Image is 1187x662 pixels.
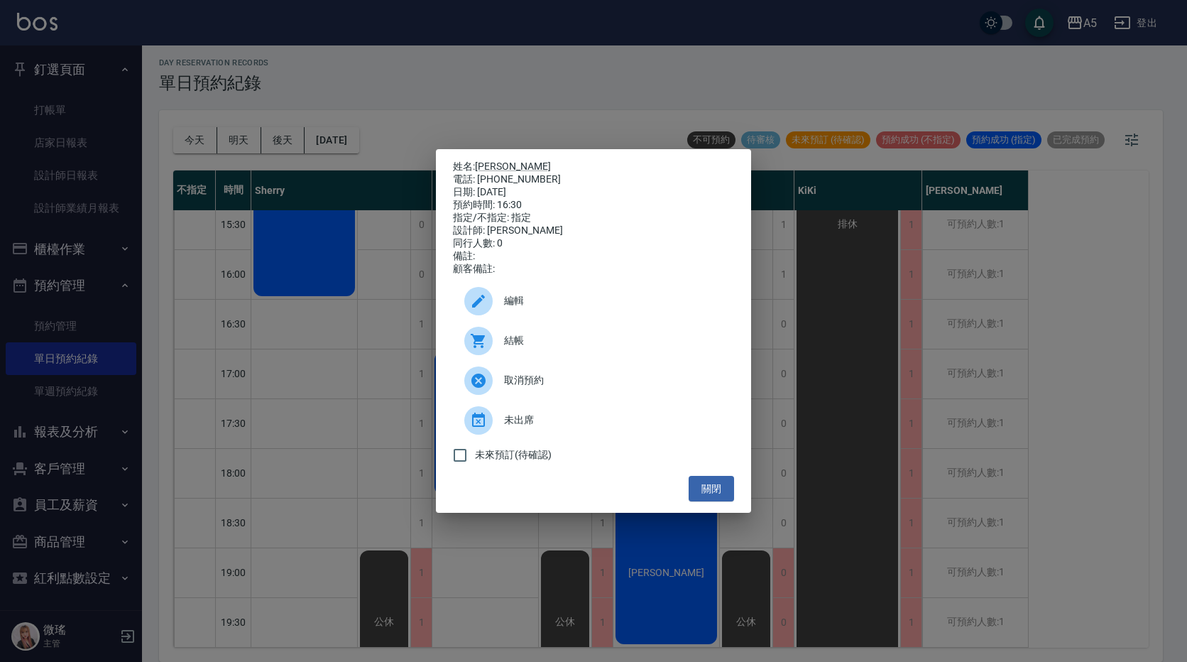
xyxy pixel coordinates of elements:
p: 姓名: [453,161,734,173]
span: 結帳 [504,333,723,348]
a: [PERSON_NAME] [475,161,551,172]
div: 電話: [PHONE_NUMBER] [453,173,734,186]
a: 結帳 [453,321,734,361]
div: 同行人數: 0 [453,237,734,250]
div: 取消預約 [453,361,734,401]
div: 預約時間: 16:30 [453,199,734,212]
span: 未來預訂(待確認) [475,447,552,462]
div: 編輯 [453,281,734,321]
div: 未出席 [453,401,734,440]
button: 關閉 [689,476,734,502]
span: 未出席 [504,413,723,428]
span: 編輯 [504,293,723,308]
div: 設計師: [PERSON_NAME] [453,224,734,237]
div: 備註: [453,250,734,263]
span: 取消預約 [504,373,723,388]
div: 指定/不指定: 指定 [453,212,734,224]
div: 日期: [DATE] [453,186,734,199]
div: 顧客備註: [453,263,734,276]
